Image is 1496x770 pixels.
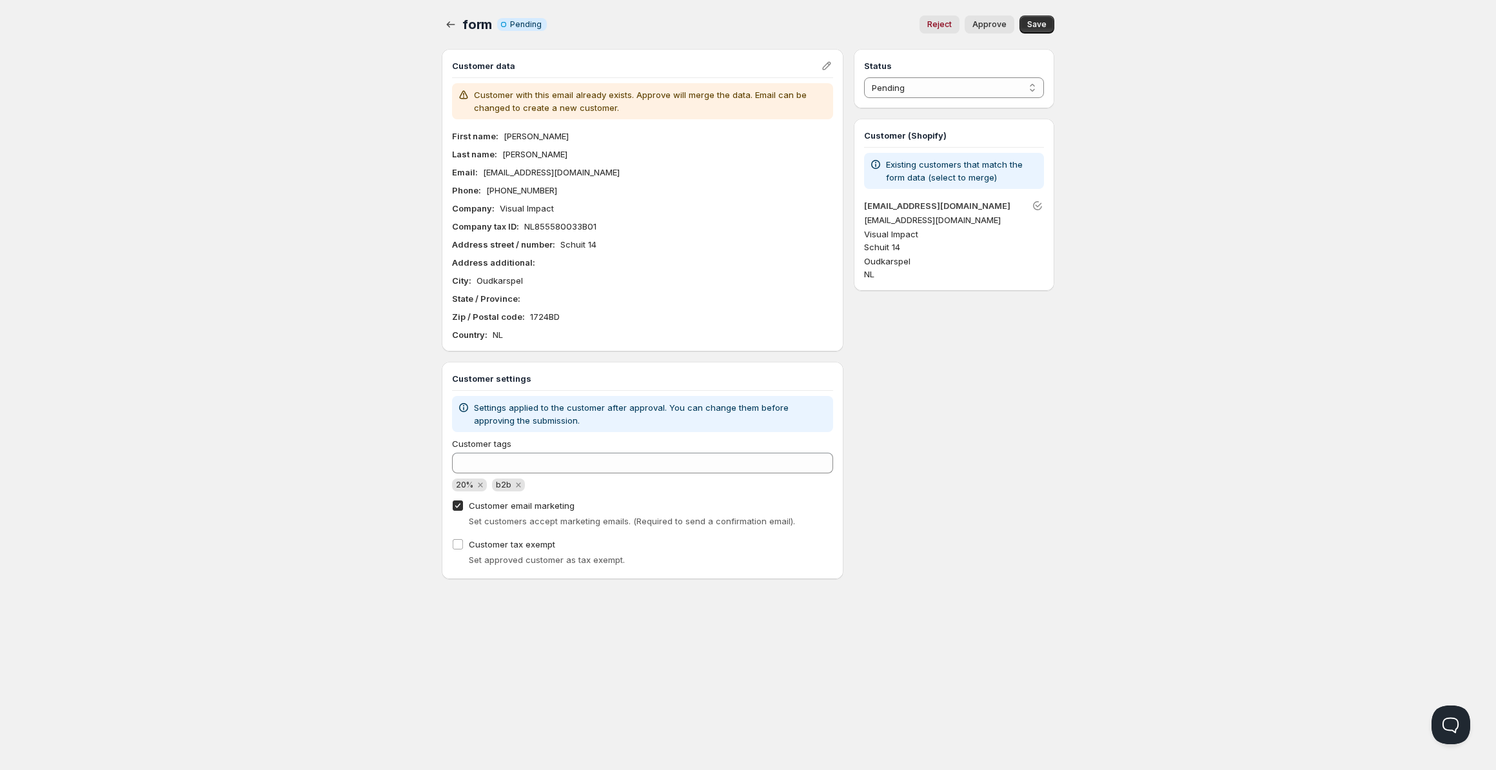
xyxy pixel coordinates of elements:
[462,17,492,32] span: form
[864,59,1044,72] h3: Status
[927,19,952,30] span: Reject
[965,15,1014,34] button: Approve
[1027,19,1047,30] span: Save
[477,274,523,287] p: Oudkarspel
[452,239,555,250] b: Address street / number :
[452,257,535,268] b: Address additional :
[864,129,1044,142] h3: Customer (Shopify)
[452,221,519,232] b: Company tax ID :
[452,149,497,159] b: Last name :
[452,203,495,213] b: Company :
[469,539,555,549] span: Customer tax exempt
[475,479,486,491] button: Remove 20%
[452,185,481,195] b: Phone :
[513,479,524,491] button: Remove b2b
[502,148,567,161] p: [PERSON_NAME]
[1432,706,1470,744] iframe: Help Scout Beacon - Open
[530,310,560,323] p: 1724BD
[920,15,960,34] button: Reject
[452,131,498,141] b: First name :
[972,19,1007,30] span: Approve
[452,330,487,340] b: Country :
[864,256,910,279] span: Oudkarspel NL
[493,328,503,341] p: NL
[474,88,828,114] p: Customer with this email already exists. Approve will merge the data. Email can be changed to cre...
[510,19,542,30] span: Pending
[452,59,820,72] h3: Customer data
[1028,197,1047,215] button: Unlink
[1019,15,1054,34] button: Save
[496,480,511,489] span: b2b
[452,293,520,304] b: State / Province :
[452,311,525,322] b: Zip / Postal code :
[469,500,575,511] span: Customer email marketing
[452,275,471,286] b: City :
[864,201,1010,211] a: [EMAIL_ADDRESS][DOMAIN_NAME]
[864,229,918,252] span: Visual Impact Schuit 14
[818,57,836,75] button: Edit
[560,238,596,251] p: Schuit 14
[486,184,557,197] p: [PHONE_NUMBER]
[452,439,511,449] span: Customer tags
[474,401,828,427] p: Settings applied to the customer after approval. You can change them before approving the submiss...
[452,372,833,385] h3: Customer settings
[456,480,473,489] span: 20%
[504,130,569,143] p: [PERSON_NAME]
[452,167,478,177] b: Email :
[524,220,596,233] p: NL855580033B01
[469,555,625,565] span: Set approved customer as tax exempt.
[500,202,554,215] p: Visual Impact
[469,516,795,526] span: Set customers accept marketing emails. (Required to send a confirmation email).
[864,213,1044,226] p: [EMAIL_ADDRESS][DOMAIN_NAME]
[483,166,620,179] p: [EMAIL_ADDRESS][DOMAIN_NAME]
[886,158,1039,184] p: Existing customers that match the form data (select to merge)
